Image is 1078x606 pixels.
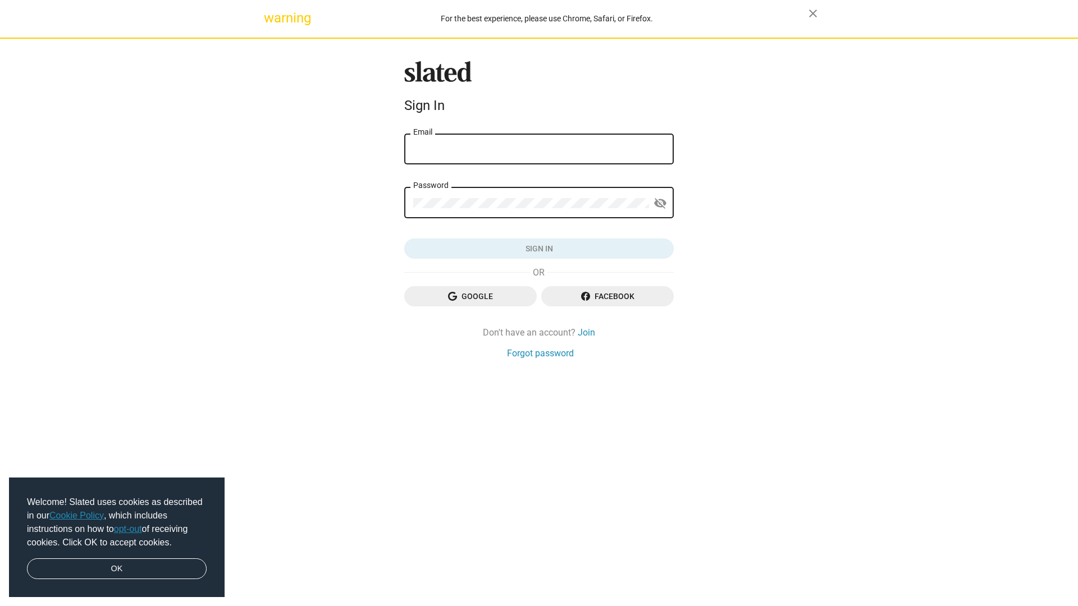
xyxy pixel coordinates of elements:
mat-icon: visibility_off [654,195,667,212]
a: dismiss cookie message [27,558,207,580]
a: Cookie Policy [49,511,104,520]
a: Forgot password [507,347,574,359]
div: For the best experience, please use Chrome, Safari, or Firefox. [285,11,808,26]
mat-icon: close [806,7,820,20]
span: Facebook [550,286,665,306]
mat-icon: warning [264,11,277,25]
div: cookieconsent [9,478,225,598]
a: opt-out [114,524,142,534]
sl-branding: Sign In [404,61,674,118]
div: Sign In [404,98,674,113]
span: Welcome! Slated uses cookies as described in our , which includes instructions on how to of recei... [27,495,207,549]
button: Google [404,286,537,306]
button: Show password [649,192,672,215]
div: Don't have an account? [404,327,674,338]
a: Join [578,327,595,338]
span: Google [413,286,528,306]
button: Facebook [541,286,674,306]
